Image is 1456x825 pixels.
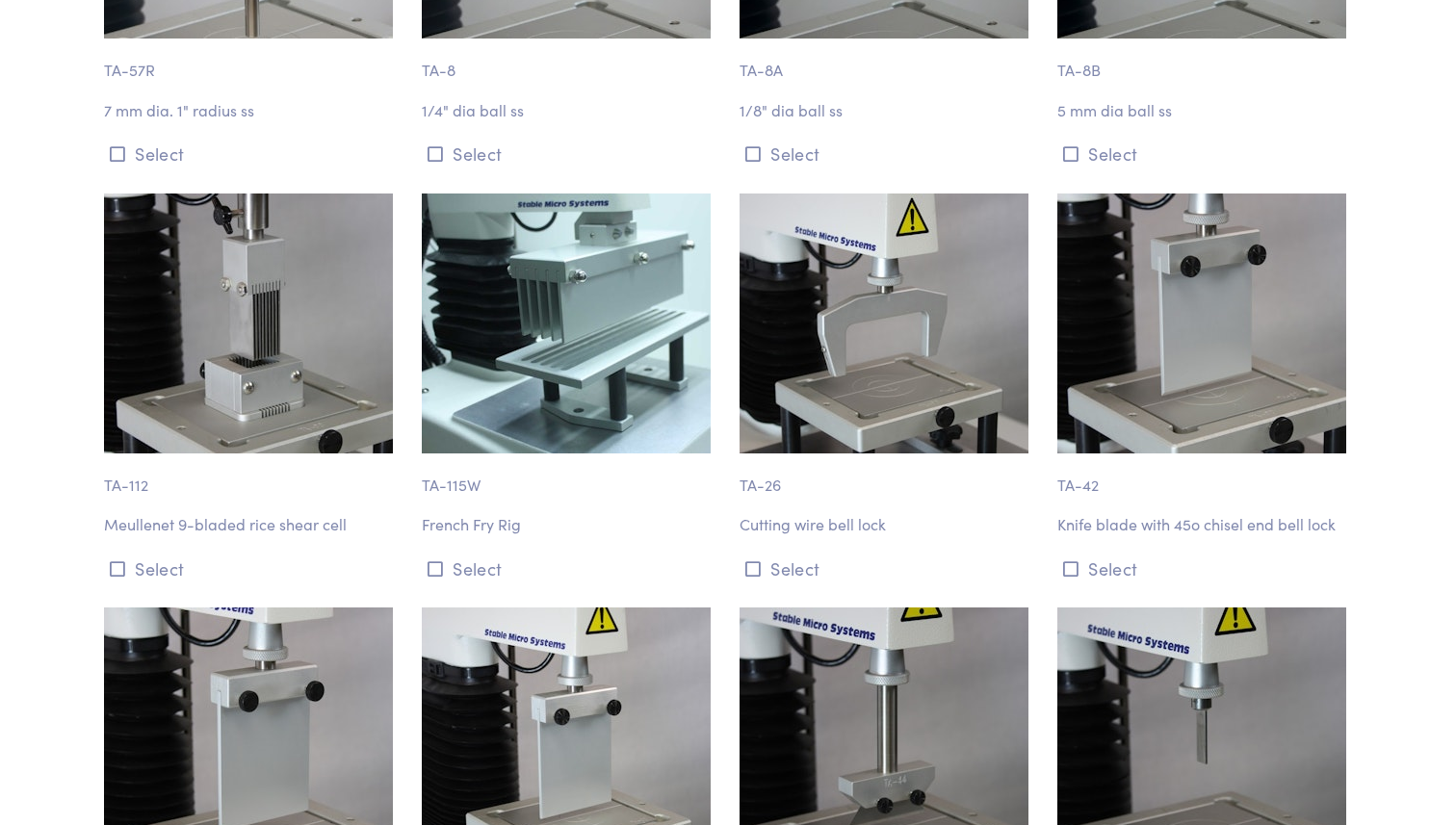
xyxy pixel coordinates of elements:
[422,138,716,169] button: Select
[104,193,393,453] img: ta-112_meullenet-rice-shear-cell2.jpg
[422,98,716,123] p: 1/4" dia ball ss
[104,453,399,498] p: TA-112
[740,98,1034,123] p: 1/8" dia ball ss
[1057,138,1352,169] button: Select
[1057,453,1352,498] p: TA-42
[1057,193,1346,453] img: ta-42_chisel-knife.jpg
[422,553,716,584] button: Select
[1057,553,1352,584] button: Select
[740,193,1028,453] img: ta-26_wire-cutter.jpg
[1057,98,1352,123] p: 5 mm dia ball ss
[422,193,711,453] img: shear-ta-115w-french-fry-rig-2.jpg
[104,553,399,584] button: Select
[104,512,399,537] p: Meullenet 9-bladed rice shear cell
[740,453,1034,498] p: TA-26
[104,98,399,123] p: 7 mm dia. 1" radius ss
[422,39,716,83] p: TA-8
[740,138,1034,169] button: Select
[422,453,716,498] p: TA-115W
[422,512,716,537] p: French Fry Rig
[104,138,399,169] button: Select
[740,553,1034,584] button: Select
[104,39,399,83] p: TA-57R
[1057,512,1352,537] p: Knife blade with 45o chisel end bell lock
[740,512,1034,537] p: Cutting wire bell lock
[1057,39,1352,83] p: TA-8B
[740,39,1034,83] p: TA-8A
